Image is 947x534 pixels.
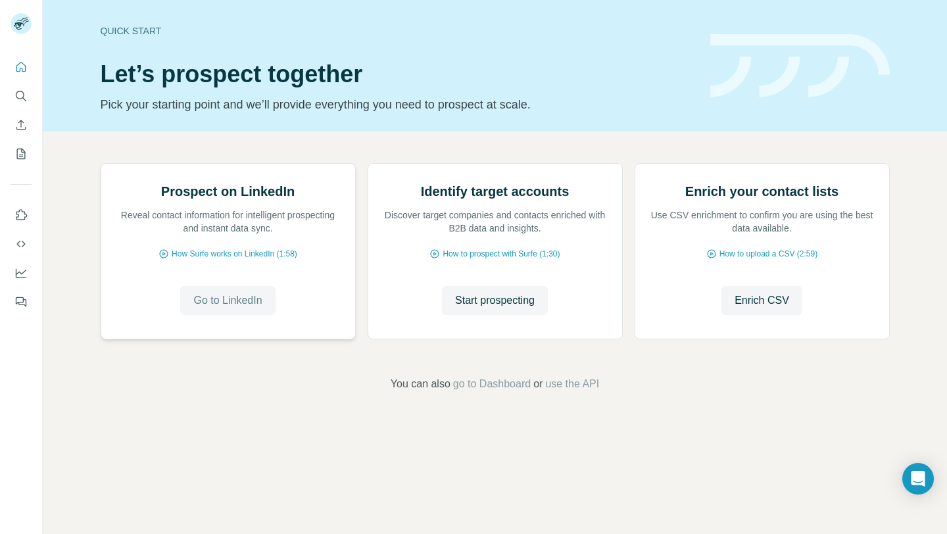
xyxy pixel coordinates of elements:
h2: Enrich your contact lists [685,182,838,201]
p: Discover target companies and contacts enriched with B2B data and insights. [381,208,609,235]
span: Go to LinkedIn [193,293,262,308]
span: You can also [391,376,450,392]
p: Reveal contact information for intelligent prospecting and instant data sync. [114,208,342,235]
button: Go to LinkedIn [180,286,275,315]
button: Feedback [11,290,32,314]
button: Use Surfe API [11,232,32,256]
button: Quick start [11,55,32,79]
button: Start prospecting [442,286,548,315]
button: Dashboard [11,261,32,285]
button: Enrich CSV [721,286,802,315]
p: Pick your starting point and we’ll provide everything you need to prospect at scale. [101,95,694,114]
span: How Surfe works on LinkedIn (1:58) [172,248,297,260]
span: Start prospecting [455,293,535,308]
span: How to prospect with Surfe (1:30) [443,248,560,260]
button: use the API [545,376,599,392]
button: My lists [11,142,32,166]
span: Enrich CSV [735,293,789,308]
h2: Prospect on LinkedIn [161,182,295,201]
button: Use Surfe on LinkedIn [11,203,32,227]
img: banner [710,34,890,98]
div: Quick start [101,24,694,37]
button: go to Dashboard [453,376,531,392]
button: Enrich CSV [11,113,32,137]
span: How to upload a CSV (2:59) [719,248,817,260]
p: Use CSV enrichment to confirm you are using the best data available. [648,208,876,235]
h1: Let’s prospect together [101,61,694,87]
h2: Identify target accounts [421,182,570,201]
span: or [533,376,543,392]
button: Search [11,84,32,108]
div: Open Intercom Messenger [902,463,934,495]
